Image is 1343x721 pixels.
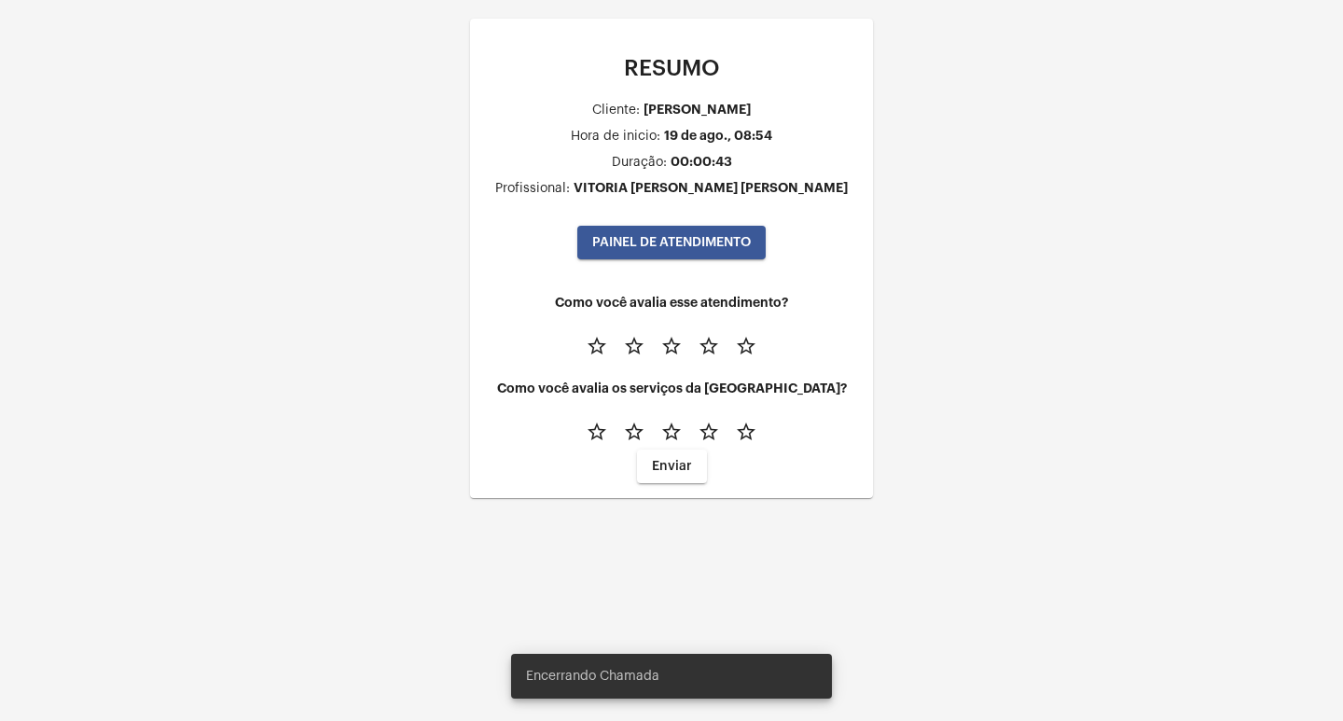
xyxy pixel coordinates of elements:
div: Hora de inicio: [571,130,660,144]
div: [PERSON_NAME] [644,103,751,117]
div: Profissional: [495,182,570,196]
div: Cliente: [592,104,640,118]
mat-icon: star_border [698,421,720,443]
h4: Como você avalia os serviços da [GEOGRAPHIC_DATA]? [485,381,858,395]
mat-icon: star_border [660,421,683,443]
mat-icon: star_border [660,335,683,357]
button: PAINEL DE ATENDIMENTO [577,226,766,259]
mat-icon: star_border [623,335,645,357]
span: PAINEL DE ATENDIMENTO [592,236,751,249]
mat-icon: star_border [735,335,757,357]
h4: Como você avalia esse atendimento? [485,296,858,310]
div: 19 de ago., 08:54 [664,129,772,143]
mat-icon: star_border [586,421,608,443]
div: VITORIA [PERSON_NAME] [PERSON_NAME] [574,181,848,195]
button: Enviar [637,450,707,483]
p: RESUMO [485,56,858,80]
mat-icon: star_border [623,421,645,443]
div: Duração: [612,156,667,170]
div: 00:00:43 [671,155,732,169]
span: Encerrando Chamada [526,667,659,686]
span: Enviar [652,460,692,473]
mat-icon: star_border [735,421,757,443]
mat-icon: star_border [586,335,608,357]
mat-icon: star_border [698,335,720,357]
